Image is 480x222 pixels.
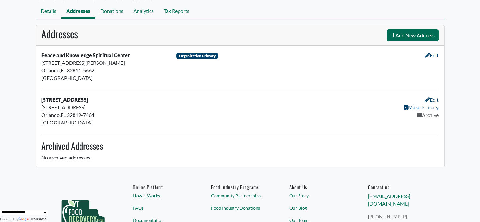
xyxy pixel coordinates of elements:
[41,67,60,73] span: Orlando
[387,29,439,41] a: Add New Address
[41,52,130,58] strong: Peace and Knowledge Spiritual Center
[41,97,88,103] strong: [STREET_ADDRESS]
[95,5,128,19] a: Donations
[133,205,191,211] a: FAQs
[417,112,439,118] a: Archive
[289,205,347,211] a: Our Blog
[41,141,439,161] section: No archived addresses.
[211,192,269,199] a: Community Partnerships
[61,67,66,73] span: FL
[41,112,60,118] span: Orlando
[128,5,159,19] a: Analytics
[38,51,173,85] div: ,
[18,217,30,222] img: Google Translate
[38,96,173,129] div: ,
[211,205,269,211] a: Food Industry Donations
[41,59,169,67] div: [STREET_ADDRESS][PERSON_NAME]
[425,52,439,58] a: Edit
[36,5,61,19] a: Details
[159,5,194,19] a: Tax Reports
[133,184,191,190] h6: Online Platform
[18,217,47,221] a: Translate
[41,104,169,111] div: [STREET_ADDRESS]
[176,53,218,59] div: The Organization's primary address
[67,67,94,73] span: 32811-5662
[61,5,95,19] a: Addresses
[133,192,191,199] a: How It Works
[41,74,169,82] div: [GEOGRAPHIC_DATA]
[289,184,347,190] a: About Us
[41,141,439,151] h3: Archived Addresses
[41,119,169,126] div: [GEOGRAPHIC_DATA]
[368,184,425,190] h6: Contact us
[404,104,439,110] a: Make Primary
[41,28,78,40] h2: Addresses
[61,112,66,118] span: FL
[67,112,94,118] span: 32819-7464
[368,193,410,207] a: [EMAIL_ADDRESS][DOMAIN_NAME]
[425,97,439,103] a: Edit
[289,192,347,199] a: Our Story
[211,184,269,190] h6: Food Industry Programs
